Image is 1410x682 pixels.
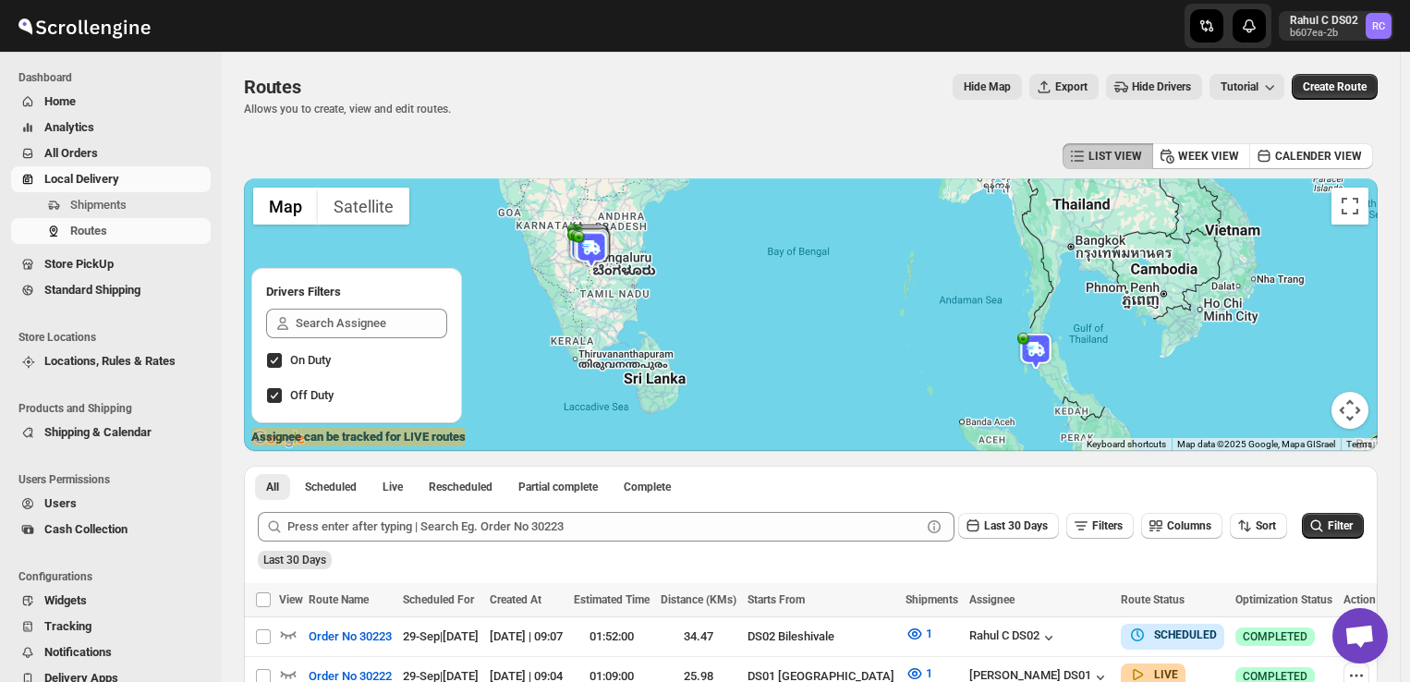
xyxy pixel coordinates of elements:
[44,283,140,297] span: Standard Shipping
[1141,513,1222,539] button: Columns
[309,627,392,646] span: Order No 30223
[18,472,213,487] span: Users Permissions
[926,627,932,640] span: 1
[894,619,943,649] button: 1
[1121,593,1185,606] span: Route Status
[70,198,127,212] span: Shipments
[249,427,310,451] img: Google
[287,512,921,542] input: Press enter after typing | Search Eg. Order No 30223
[1152,143,1250,169] button: WEEK VIEW
[969,593,1015,606] span: Assignee
[906,593,958,606] span: Shipments
[964,79,1011,94] span: Hide Map
[1303,79,1367,94] span: Create Route
[1154,628,1217,641] b: SCHEDULED
[926,666,932,680] span: 1
[1243,629,1307,644] span: COMPLETED
[1092,519,1123,532] span: Filters
[1292,74,1378,100] button: Create Route
[1372,20,1385,32] text: RC
[305,480,357,494] span: Scheduled
[44,94,76,108] span: Home
[70,224,107,237] span: Routes
[290,388,334,402] span: Off Duty
[309,593,369,606] span: Route Name
[266,480,279,494] span: All
[1331,392,1368,429] button: Map camera controls
[11,140,211,166] button: All Orders
[1177,439,1335,449] span: Map data ©2025 Google, Mapa GISrael
[11,115,211,140] button: Analytics
[44,425,152,439] span: Shipping & Calendar
[984,519,1048,532] span: Last 30 Days
[1235,593,1332,606] span: Optimization Status
[18,330,213,345] span: Store Locations
[1332,608,1388,664] div: Open chat
[953,74,1022,100] button: Map action label
[1106,74,1202,100] button: Hide Drivers
[44,120,94,134] span: Analytics
[1128,626,1217,644] button: SCHEDULED
[44,146,98,160] span: All Orders
[11,420,211,445] button: Shipping & Calendar
[1343,593,1376,606] span: Action
[1302,513,1364,539] button: Filter
[403,629,479,643] span: 29-Sep | [DATE]
[429,480,492,494] span: Rescheduled
[1178,149,1239,164] span: WEEK VIEW
[1290,28,1358,39] p: b607ea-2b
[1167,519,1211,532] span: Columns
[574,593,650,606] span: Estimated Time
[748,593,805,606] span: Starts From
[1346,439,1372,449] a: Terms (opens in new tab)
[44,496,77,510] span: Users
[44,593,87,607] span: Widgets
[1088,149,1142,164] span: LIST VIEW
[44,522,128,536] span: Cash Collection
[11,218,211,244] button: Routes
[1055,79,1088,94] span: Export
[44,354,176,368] span: Locations, Rules & Rates
[263,554,326,566] span: Last 30 Days
[18,401,213,416] span: Products and Shipping
[318,188,409,225] button: Show satellite imagery
[1328,519,1353,532] span: Filter
[18,569,213,584] span: Configurations
[266,283,447,301] h2: Drivers Filters
[11,89,211,115] button: Home
[1366,13,1392,39] span: Rahul C DS02
[255,474,290,500] button: All routes
[253,188,318,225] button: Show street map
[44,257,114,271] span: Store PickUp
[661,593,736,606] span: Distance (KMs)
[1249,143,1373,169] button: CALENDER VIEW
[1230,513,1287,539] button: Sort
[11,348,211,374] button: Locations, Rules & Rates
[1063,143,1153,169] button: LIST VIEW
[1221,80,1258,93] span: Tutorial
[1087,438,1166,451] button: Keyboard shortcuts
[1331,188,1368,225] button: Toggle fullscreen view
[1279,11,1393,41] button: User menu
[44,172,119,186] span: Local Delivery
[1256,519,1276,532] span: Sort
[296,309,447,338] input: Search Assignee
[251,428,466,446] label: Assignee can be tracked for LIVE routes
[290,353,331,367] span: On Duty
[383,480,403,494] span: Live
[1209,74,1284,100] button: Tutorial
[11,192,211,218] button: Shipments
[1132,79,1191,94] span: Hide Drivers
[661,627,736,646] div: 34.47
[490,593,541,606] span: Created At
[44,619,91,633] span: Tracking
[969,628,1058,647] button: Rahul C DS02
[624,480,671,494] span: Complete
[279,593,303,606] span: View
[249,427,310,451] a: Open this area in Google Maps (opens a new window)
[490,627,563,646] div: [DATE] | 09:07
[748,627,894,646] div: DS02 Bileshivale
[244,102,451,116] p: Allows you to create, view and edit routes.
[1275,149,1362,164] span: CALENDER VIEW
